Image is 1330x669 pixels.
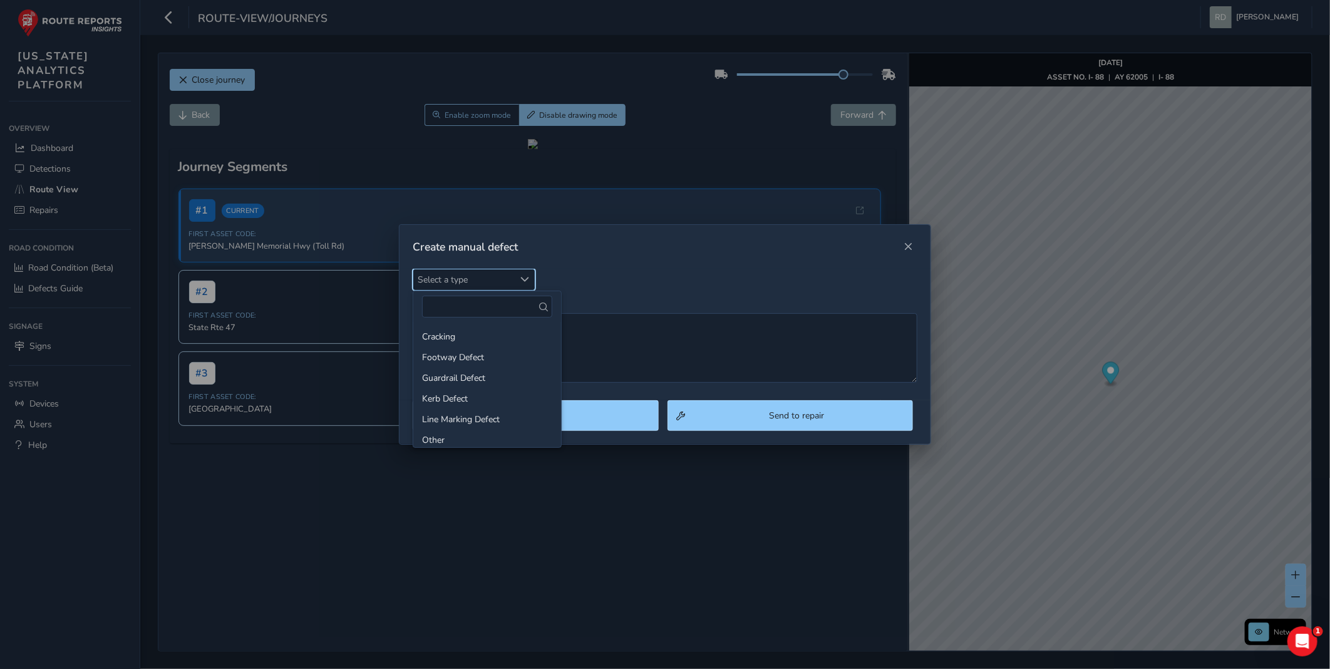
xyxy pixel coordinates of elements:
li: Line Marking Defect [413,409,561,430]
iframe: Intercom live chat [1287,626,1317,656]
label: Other comments [413,299,917,311]
li: Guardrail Defect [413,368,561,388]
li: Kerb Defect [413,388,561,409]
div: Select a type [514,269,535,290]
span: 1 [1313,626,1323,636]
div: Create manual defect [413,239,900,254]
button: Close [900,238,917,256]
span: Select a type [413,269,514,290]
span: Send to repair [690,410,904,422]
li: Footway Defect [413,347,561,368]
li: Cracking [413,326,561,347]
li: Other [413,430,561,450]
button: Send to repair [668,400,913,431]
